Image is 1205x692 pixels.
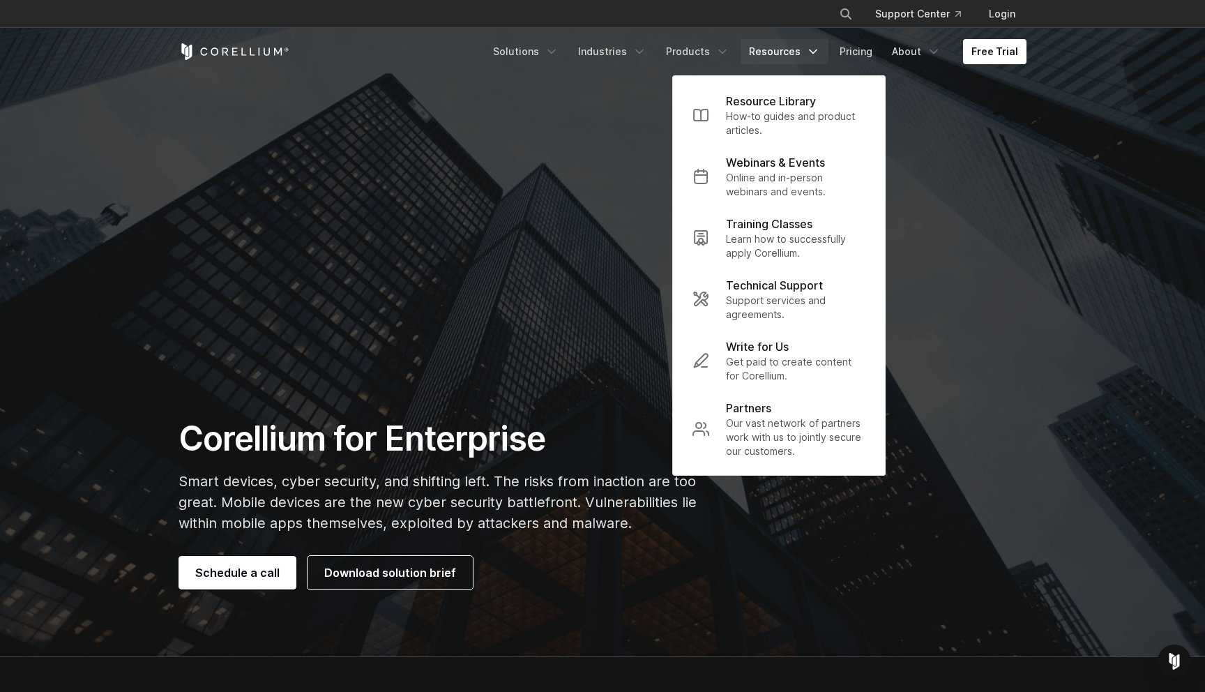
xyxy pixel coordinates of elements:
[681,84,877,146] a: Resource Library How-to guides and product articles.
[485,39,1026,64] div: Navigation Menu
[570,39,655,64] a: Industries
[726,216,812,232] p: Training Classes
[963,39,1026,64] a: Free Trial
[179,418,734,460] h1: Corellium for Enterprise
[726,400,771,416] p: Partners
[179,471,734,534] p: Smart devices, cyber security, and shifting left. The risks from inaction are too great. Mobile d...
[822,1,1026,27] div: Navigation Menu
[681,391,877,467] a: Partners Our vast network of partners work with us to jointly secure our customers.
[726,110,865,137] p: How-to guides and product articles.
[741,39,828,64] a: Resources
[179,556,296,589] a: Schedule a call
[864,1,972,27] a: Support Center
[308,556,473,589] a: Download solution brief
[179,43,289,60] a: Corellium Home
[681,146,877,207] a: Webinars & Events Online and in-person webinars and events.
[681,330,877,391] a: Write for Us Get paid to create content for Corellium.
[726,338,789,355] p: Write for Us
[726,416,865,458] p: Our vast network of partners work with us to jointly secure our customers.
[681,207,877,269] a: Training Classes Learn how to successfully apply Corellium.
[324,564,456,581] span: Download solution brief
[1158,645,1191,678] div: Open Intercom Messenger
[978,1,1026,27] a: Login
[726,355,865,383] p: Get paid to create content for Corellium.
[658,39,738,64] a: Products
[726,154,825,171] p: Webinars & Events
[726,93,816,110] p: Resource Library
[726,277,823,294] p: Technical Support
[831,39,881,64] a: Pricing
[884,39,949,64] a: About
[726,232,865,260] p: Learn how to successfully apply Corellium.
[681,269,877,330] a: Technical Support Support services and agreements.
[195,564,280,581] span: Schedule a call
[485,39,567,64] a: Solutions
[726,294,865,322] p: Support services and agreements.
[833,1,858,27] button: Search
[726,171,865,199] p: Online and in-person webinars and events.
